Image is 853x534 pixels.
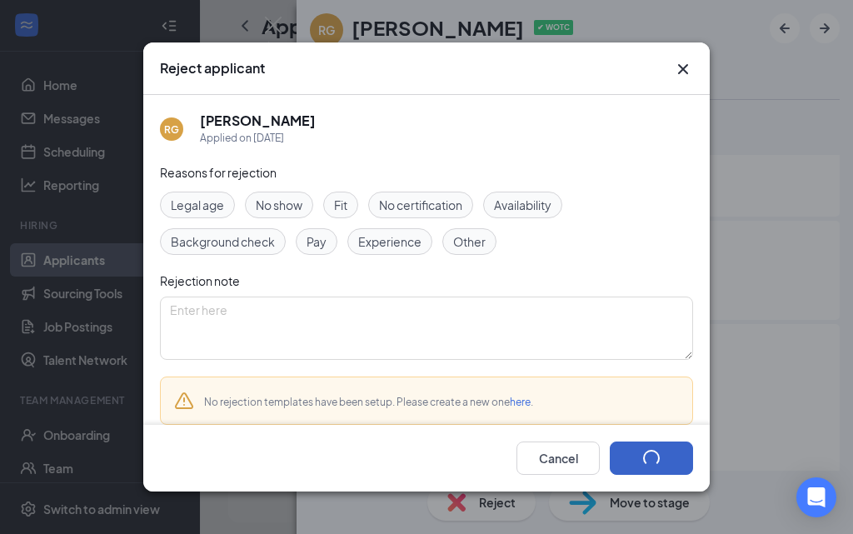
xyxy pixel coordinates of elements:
[673,59,693,79] svg: Cross
[204,396,533,408] span: No rejection templates have been setup. Please create a new one .
[510,396,531,408] a: here
[796,477,836,517] div: Open Intercom Messenger
[494,196,551,214] span: Availability
[160,273,240,288] span: Rejection note
[164,122,179,137] div: RG
[307,232,327,251] span: Pay
[174,391,194,411] svg: Warning
[516,442,600,475] button: Cancel
[334,196,347,214] span: Fit
[200,130,316,147] div: Applied on [DATE]
[160,59,265,77] h3: Reject applicant
[453,232,486,251] span: Other
[358,232,422,251] span: Experience
[673,59,693,79] button: Close
[160,165,277,180] span: Reasons for rejection
[200,112,316,130] h5: [PERSON_NAME]
[171,196,224,214] span: Legal age
[171,232,275,251] span: Background check
[379,196,462,214] span: No certification
[256,196,302,214] span: No show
